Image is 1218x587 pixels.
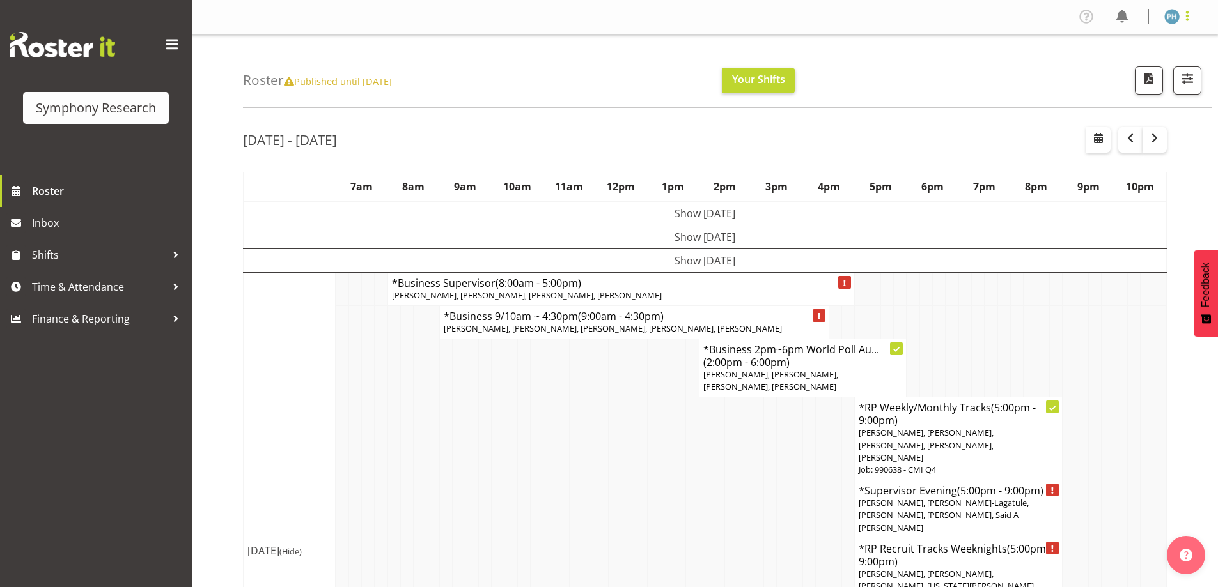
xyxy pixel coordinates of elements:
[243,132,337,148] h2: [DATE] - [DATE]
[859,427,994,462] span: [PERSON_NAME], [PERSON_NAME], [PERSON_NAME], [PERSON_NAME], [PERSON_NAME]
[1164,9,1180,24] img: paul-hitchfield1916.jpg
[1063,172,1114,201] th: 9pm
[855,172,907,201] th: 5pm
[284,75,392,88] span: Published until [DATE]
[496,276,581,290] span: (8:00am - 5:00pm)
[859,484,1058,497] h4: *Supervisor Evening
[859,542,1052,568] span: (5:00pm - 9:00pm)
[803,172,855,201] th: 4pm
[647,172,699,201] th: 1pm
[907,172,958,201] th: 6pm
[244,201,1167,225] td: Show [DATE]
[578,309,664,323] span: (9:00am - 4:30pm)
[1194,250,1218,337] button: Feedback - Show survey
[703,369,838,392] span: [PERSON_NAME], [PERSON_NAME], [PERSON_NAME], [PERSON_NAME]
[243,73,392,88] h4: Roster
[392,289,662,301] span: [PERSON_NAME], [PERSON_NAME], [PERSON_NAME], [PERSON_NAME]
[1180,549,1192,561] img: help-xxl-2.png
[595,172,647,201] th: 12pm
[699,172,751,201] th: 2pm
[1200,263,1212,307] span: Feedback
[859,464,1058,476] p: Job: 990638 - CMI Q4
[36,98,156,118] div: Symphony Research
[751,172,802,201] th: 3pm
[543,172,595,201] th: 11am
[439,172,491,201] th: 9am
[1086,127,1111,153] button: Select a specific date within the roster.
[703,343,903,369] h4: *Business 2pm~6pm World Poll Au...
[32,245,166,264] span: Shifts
[32,309,166,328] span: Finance & Reporting
[392,277,851,289] h4: *Business Supervisor
[10,32,115,57] img: Rosterit website logo
[491,172,543,201] th: 10am
[722,68,795,93] button: Your Shifts
[387,172,439,201] th: 8am
[32,277,166,296] span: Time & Attendance
[703,355,790,369] span: (2:00pm - 6:00pm)
[859,497,1029,533] span: [PERSON_NAME], [PERSON_NAME]-Lagatule, [PERSON_NAME], [PERSON_NAME], Said A [PERSON_NAME]
[958,172,1010,201] th: 7pm
[279,545,302,557] span: (Hide)
[32,213,185,233] span: Inbox
[1010,172,1062,201] th: 8pm
[732,72,785,86] span: Your Shifts
[244,248,1167,272] td: Show [DATE]
[444,323,782,334] span: [PERSON_NAME], [PERSON_NAME], [PERSON_NAME], [PERSON_NAME], [PERSON_NAME]
[859,400,1036,427] span: (5:00pm - 9:00pm)
[1114,172,1167,201] th: 10pm
[957,484,1043,498] span: (5:00pm - 9:00pm)
[859,401,1058,427] h4: *RP Weekly/Monthly Tracks
[244,225,1167,248] td: Show [DATE]
[444,310,825,323] h4: *Business 9/10am ~ 4:30pm
[336,172,387,201] th: 7am
[32,181,185,201] span: Roster
[859,542,1058,568] h4: *RP Recruit Tracks Weeknights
